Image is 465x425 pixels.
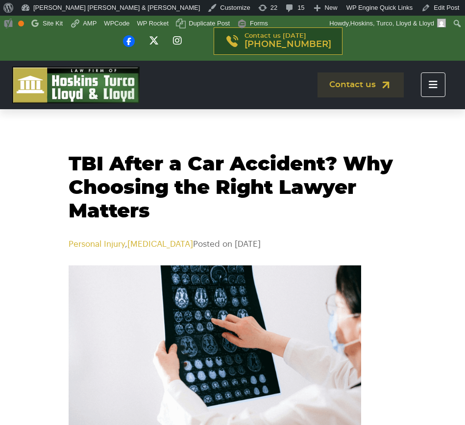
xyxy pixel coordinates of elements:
[69,240,125,248] a: Personal Injury
[69,153,397,223] h1: TBI After a Car Accident? Why Choosing the Right Lawyer Matters
[133,16,172,31] a: WP Rocket
[43,20,63,27] span: Site Kit
[318,72,404,97] a: Contact us
[69,238,397,251] p: , Posted on [DATE]
[245,40,331,49] span: [PHONE_NUMBER]
[100,16,133,31] a: WPCode
[18,21,24,26] div: OK
[250,16,268,31] span: Forms
[421,72,445,97] button: Toggle navigation
[127,240,193,248] a: [MEDICAL_DATA]
[189,16,230,31] span: Duplicate Post
[67,16,100,31] a: View AMP version
[214,27,343,55] a: Contact us [DATE][PHONE_NUMBER]
[350,20,434,27] span: Hoskins, Turco, Lloyd & Lloyd
[245,33,331,49] p: Contact us [DATE]
[326,16,450,31] a: Howdy,
[12,67,140,103] img: logo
